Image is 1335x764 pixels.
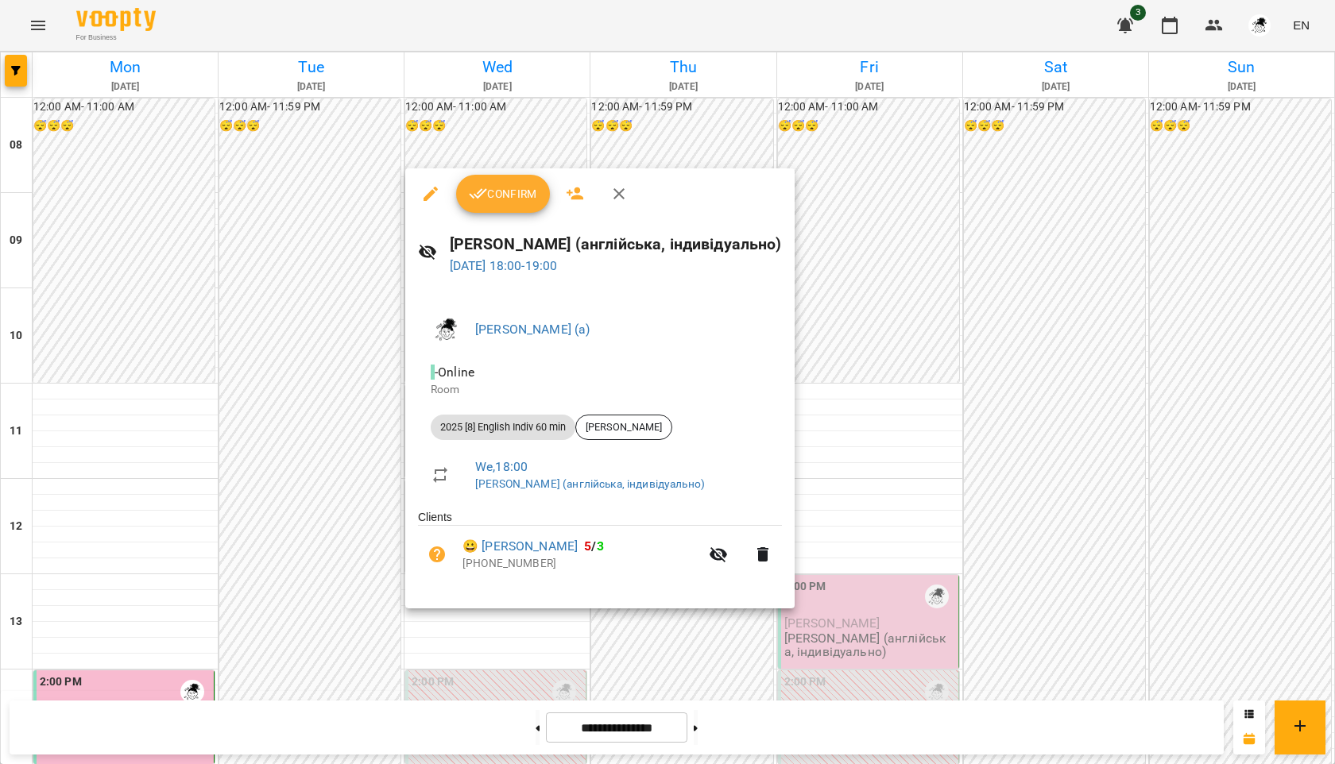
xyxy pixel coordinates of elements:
[576,420,671,434] span: [PERSON_NAME]
[584,538,603,554] b: /
[431,420,575,434] span: 2025 [8] English Indiv 60 min
[462,556,699,572] p: [PHONE_NUMBER]
[418,535,456,573] button: Unpaid. Bill the attendance?
[475,322,590,337] a: [PERSON_NAME] (а)
[450,232,782,257] h6: [PERSON_NAME] (англійська, індивідуально)
[469,184,537,203] span: Confirm
[450,258,558,273] a: [DATE] 18:00-19:00
[475,477,705,490] a: [PERSON_NAME] (англійська, індивідуально)
[431,314,462,345] img: c09839ea023d1406ff4d1d49130fd519.png
[597,538,604,554] span: 3
[475,459,528,474] a: We , 18:00
[584,538,591,554] span: 5
[431,365,478,380] span: - Online
[575,415,672,440] div: [PERSON_NAME]
[418,509,782,588] ul: Clients
[431,382,769,398] p: Room
[462,537,578,556] a: 😀 [PERSON_NAME]
[456,175,550,213] button: Confirm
